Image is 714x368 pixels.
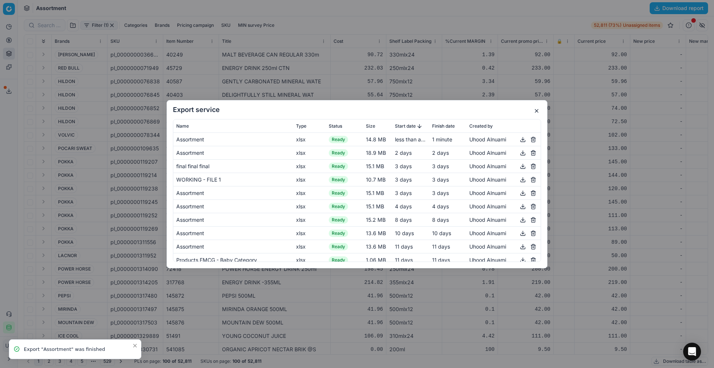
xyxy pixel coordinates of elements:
[329,176,348,183] span: Ready
[469,255,538,264] div: Uhood Alnuami
[296,243,323,250] div: xlsx
[395,216,412,223] span: 8 days
[366,256,389,263] div: 1.06 MB
[176,189,290,196] div: Assortment
[296,123,306,129] span: Type
[296,202,323,210] div: xlsx
[329,123,342,129] span: Status
[366,176,389,183] div: 10.7 MB
[395,176,412,182] span: 3 days
[395,189,412,196] span: 3 days
[469,202,538,211] div: Uhood Alnuami
[366,216,389,223] div: 15.2 MB
[329,136,348,143] span: Ready
[176,176,290,183] div: WORKING - FILE 1
[296,229,323,237] div: xlsx
[469,123,493,129] span: Created by
[469,175,538,184] div: Uhood Alnuami
[366,189,389,196] div: 15.1 MB
[432,216,449,223] span: 8 days
[176,216,290,223] div: Assortment
[329,149,348,157] span: Ready
[432,123,455,129] span: Finish date
[173,106,541,113] h2: Export service
[469,188,538,197] div: Uhood Alnuami
[329,163,348,170] span: Ready
[469,228,538,237] div: Uhood Alnuami
[176,123,189,129] span: Name
[469,242,538,251] div: Uhood Alnuami
[329,203,348,210] span: Ready
[395,123,416,129] span: Start date
[469,161,538,170] div: Uhood Alnuami
[432,136,452,142] span: 1 minute
[176,135,290,143] div: Assortment
[329,189,348,197] span: Ready
[176,202,290,210] div: Assortment
[366,229,389,237] div: 13.6 MB
[395,149,412,156] span: 2 days
[432,230,451,236] span: 10 days
[296,149,323,156] div: xlsx
[366,123,375,129] span: Size
[432,189,449,196] span: 3 days
[432,203,449,209] span: 4 days
[469,148,538,157] div: Uhood Alnuami
[395,163,412,169] span: 3 days
[329,256,348,264] span: Ready
[366,243,389,250] div: 13.6 MB
[329,230,348,237] span: Ready
[416,122,423,129] button: Sorted by Start date descending
[296,216,323,223] div: xlsx
[395,256,413,263] span: 11 days
[432,149,449,156] span: 2 days
[395,136,439,142] span: less than a minute
[296,189,323,196] div: xlsx
[176,243,290,250] div: Assortment
[176,162,290,170] div: final final final
[469,215,538,224] div: Uhood Alnuami
[329,243,348,250] span: Ready
[296,176,323,183] div: xlsx
[366,135,389,143] div: 14.8 MB
[432,176,449,182] span: 3 days
[366,149,389,156] div: 18.9 MB
[176,149,290,156] div: Assortment
[296,135,323,143] div: xlsx
[395,203,412,209] span: 4 days
[176,229,290,237] div: Assortment
[296,256,323,263] div: xlsx
[366,162,389,170] div: 15.1 MB
[176,256,290,263] div: Products FMCG - Baby Category
[329,216,348,224] span: Ready
[366,202,389,210] div: 15.1 MB
[432,163,449,169] span: 3 days
[432,243,450,249] span: 11 days
[469,135,538,144] div: Uhood Alnuami
[395,243,413,249] span: 11 days
[395,230,414,236] span: 10 days
[432,256,450,263] span: 11 days
[296,162,323,170] div: xlsx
